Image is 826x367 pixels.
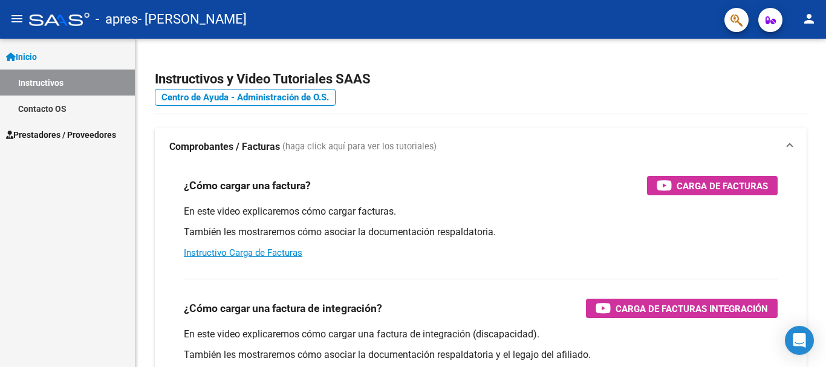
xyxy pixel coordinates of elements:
p: En este video explicaremos cómo cargar facturas. [184,205,778,218]
h2: Instructivos y Video Tutoriales SAAS [155,68,807,91]
span: Carga de Facturas [677,178,768,193]
p: También les mostraremos cómo asociar la documentación respaldatoria. [184,226,778,239]
a: Instructivo Carga de Facturas [184,247,302,258]
mat-icon: person [802,11,816,26]
span: Prestadores / Proveedores [6,128,116,141]
span: - apres [96,6,138,33]
a: Centro de Ayuda - Administración de O.S. [155,89,336,106]
h3: ¿Cómo cargar una factura? [184,177,311,194]
span: Carga de Facturas Integración [616,301,768,316]
mat-expansion-panel-header: Comprobantes / Facturas (haga click aquí para ver los tutoriales) [155,128,807,166]
mat-icon: menu [10,11,24,26]
p: En este video explicaremos cómo cargar una factura de integración (discapacidad). [184,328,778,341]
button: Carga de Facturas [647,176,778,195]
span: Inicio [6,50,37,63]
span: - [PERSON_NAME] [138,6,247,33]
p: También les mostraremos cómo asociar la documentación respaldatoria y el legajo del afiliado. [184,348,778,362]
button: Carga de Facturas Integración [586,299,778,318]
strong: Comprobantes / Facturas [169,140,280,154]
span: (haga click aquí para ver los tutoriales) [282,140,437,154]
div: Open Intercom Messenger [785,326,814,355]
h3: ¿Cómo cargar una factura de integración? [184,300,382,317]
